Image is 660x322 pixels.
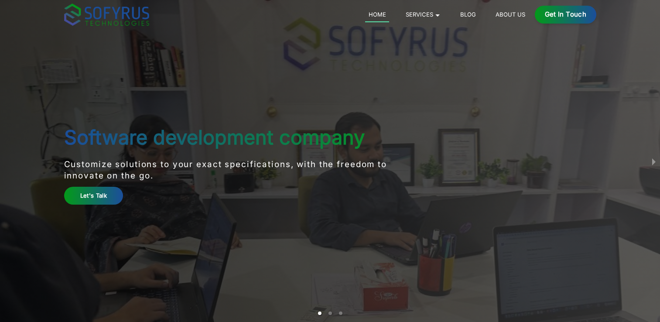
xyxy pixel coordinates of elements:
a: Home [365,9,389,22]
a: Get in Touch [535,6,596,24]
a: About Us [492,9,528,20]
a: Let's Talk [64,187,123,205]
img: sofyrus [64,3,149,26]
li: slide item 2 [328,312,332,315]
li: slide item 3 [339,312,342,315]
li: slide item 1 [318,312,321,315]
h1: Software development company [64,126,419,149]
a: Blog [457,9,479,20]
a: Services 🞃 [402,9,444,20]
p: Customize solutions to your exact specifications, with the freedom to innovate on the go. [64,159,419,182]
